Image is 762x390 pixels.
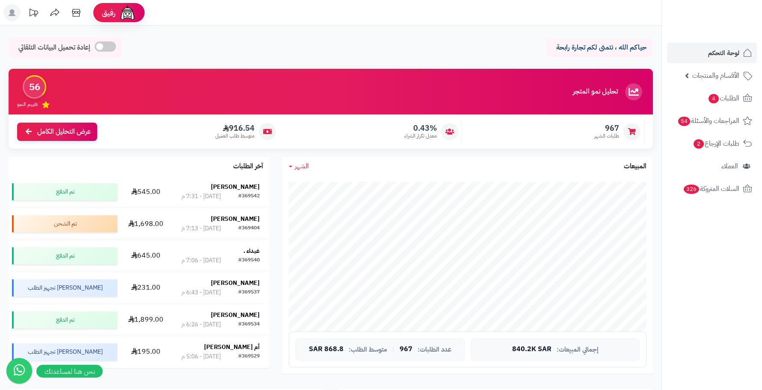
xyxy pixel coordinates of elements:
a: المراجعات والأسئلة54 [667,111,757,131]
a: لوحة التحكم [667,43,757,63]
div: #369542 [238,192,260,201]
a: تحديثات المنصة [23,4,44,23]
strong: [PERSON_NAME] [211,311,260,320]
strong: غيداء . [243,246,260,255]
div: [PERSON_NAME] تجهيز الطلب [12,279,117,296]
span: معدل تكرار الشراء [404,132,437,140]
div: تم الدفع [12,311,117,328]
td: 231.00 [121,272,172,304]
span: 0.43% [404,123,437,133]
span: 2 [694,139,704,149]
span: 868.8 SAR [309,346,344,353]
span: طلبات الإرجاع [693,138,739,150]
div: [DATE] - 7:31 م [181,192,221,201]
td: 1,698.00 [121,208,172,240]
span: عدد الطلبات: [418,346,451,353]
span: إعادة تحميل البيانات التلقائي [18,43,90,53]
span: 4 [709,94,719,103]
div: #369529 [238,352,260,361]
td: 545.00 [121,176,172,208]
span: 916.54 [215,123,255,133]
img: logo-2.png [704,23,754,41]
div: #369537 [238,288,260,297]
div: [DATE] - 6:43 م [181,288,221,297]
a: طلبات الإرجاع2 [667,133,757,154]
span: 840.2K SAR [512,346,551,353]
span: 54 [678,117,690,126]
div: [DATE] - 7:13 م [181,224,221,233]
img: ai-face.png [119,4,136,21]
div: [DATE] - 7:06 م [181,256,221,265]
span: الأقسام والمنتجات [692,70,739,82]
span: إجمالي المبيعات: [557,346,599,353]
div: [PERSON_NAME] تجهيز الطلب [12,343,117,361]
span: متوسط طلب العميل [215,132,255,140]
div: #369534 [238,320,260,329]
a: الطلبات4 [667,88,757,108]
strong: [PERSON_NAME] [211,279,260,287]
span: متوسط الطلب: [349,346,387,353]
td: 195.00 [121,336,172,368]
td: 1,899.00 [121,304,172,336]
span: 326 [684,185,699,194]
a: السلات المتروكة326 [667,179,757,199]
strong: أم [PERSON_NAME] [204,343,260,352]
h3: آخر الطلبات [233,163,263,170]
div: #369404 [238,224,260,233]
a: العملاء [667,156,757,176]
strong: [PERSON_NAME] [211,214,260,223]
span: لوحة التحكم [708,47,739,59]
span: الطلبات [708,92,739,104]
p: حياكم الله ، نتمنى لكم تجارة رابحة [552,43,646,53]
div: [DATE] - 6:26 م [181,320,221,329]
div: تم الشحن [12,215,117,232]
span: 967 [400,346,412,353]
span: الشهر [295,161,309,171]
div: تم الدفع [12,247,117,264]
div: تم الدفع [12,183,117,200]
strong: [PERSON_NAME] [211,182,260,191]
div: [DATE] - 5:06 م [181,352,221,361]
h3: المبيعات [624,163,646,170]
span: طلبات الشهر [594,132,619,140]
span: العملاء [721,160,738,172]
span: السلات المتروكة [683,183,739,195]
div: #369540 [238,256,260,265]
a: عرض التحليل الكامل [17,123,97,141]
span: رفيق [102,8,116,18]
span: 967 [594,123,619,133]
span: | [392,346,394,352]
span: المراجعات والأسئلة [677,115,739,127]
h3: تحليل نمو المتجر [573,88,618,96]
a: الشهر [289,161,309,171]
span: تقييم النمو [17,101,38,108]
span: عرض التحليل الكامل [37,127,91,137]
td: 645.00 [121,240,172,272]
